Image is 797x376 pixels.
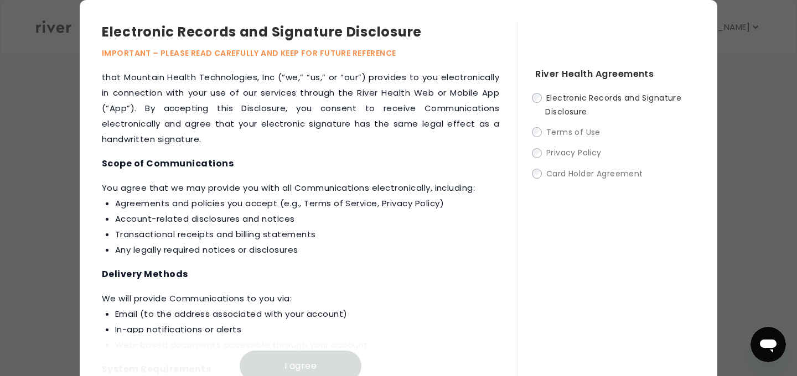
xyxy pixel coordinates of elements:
span: Privacy Policy [546,148,602,159]
p: IMPORTANT – PLEASE READ CAREFULLY AND KEEP FOR FUTURE REFERENCE [102,46,517,60]
h4: River Health Agreements [535,66,695,82]
li: Agreements and policies you accept (e.g., Terms of Service, Privacy Policy) [115,196,499,211]
p: ‍We will provide Communications to you via: [102,291,499,353]
iframe: Button to launch messaging window [751,327,786,362]
li: Transactional receipts and billing statements [115,227,499,242]
span: Card Holder Agreement [546,168,643,179]
h4: Scope of Communications [102,156,499,171]
h3: Electronic Records and Signature Disclosure [102,22,517,42]
span: Terms of Use [546,127,601,138]
span: Electronic Records and Signature Disclosure [545,92,681,117]
p: ‍You agree that we may provide you with all Communications electronically, including: [102,180,499,258]
p: This Electronic Records and Signature Disclosure (“Disclosure”) applies to all communications, ag... [102,39,499,147]
li: Email (to the address associated with your account) [115,306,499,322]
li: Account-related disclosures and notices [115,211,499,227]
h4: Delivery Methods [102,267,499,282]
li: Any legally required notices or disclosures [115,242,499,258]
li: In-app notifications or alerts [115,322,499,337]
